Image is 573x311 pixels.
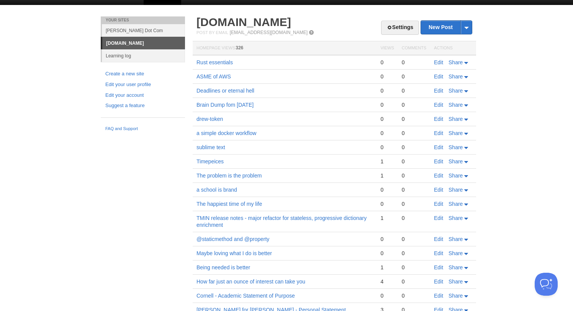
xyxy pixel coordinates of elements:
div: 0 [402,264,426,271]
div: 0 [402,250,426,257]
span: Share [449,250,463,256]
div: 1 [380,215,394,221]
div: 0 [380,101,394,108]
iframe: Help Scout Beacon - Open [535,273,558,296]
div: 0 [380,116,394,122]
div: 0 [380,130,394,137]
th: Views [377,41,398,55]
span: Share [449,264,463,270]
div: 0 [402,101,426,108]
a: Edit [434,278,443,285]
th: Actions [430,41,476,55]
div: 0 [380,292,394,299]
a: Create a new site [105,70,180,78]
div: 1 [380,264,394,271]
div: 0 [402,130,426,137]
span: 326 [236,45,243,50]
a: [DOMAIN_NAME] [196,16,291,28]
div: 0 [380,250,394,257]
div: 0 [402,292,426,299]
li: Your Sites [101,16,185,24]
a: How far just an ounce of interest can take you [196,278,305,285]
span: Share [449,293,463,299]
div: 0 [380,144,394,151]
a: New Post [421,21,472,34]
a: [DOMAIN_NAME] [102,37,185,49]
div: 1 [380,172,394,179]
div: 0 [380,87,394,94]
a: Timepeices [196,158,224,164]
a: a school is brand [196,187,237,193]
a: Brain Dump fom [DATE] [196,102,254,108]
div: 0 [380,186,394,193]
a: Maybe loving what I do is better [196,250,272,256]
div: 0 [402,172,426,179]
span: Share [449,173,463,179]
span: Share [449,102,463,108]
span: Share [449,201,463,207]
a: FAQ and Support [105,125,180,132]
span: Share [449,88,463,94]
div: 0 [402,59,426,66]
a: Cornell - Academic Statement of Purpose [196,293,295,299]
div: 4 [380,278,394,285]
div: 0 [380,236,394,243]
span: Share [449,73,463,80]
div: 0 [402,158,426,165]
a: Edit [434,116,443,122]
a: Learning log [102,49,185,62]
a: Edit [434,130,443,136]
a: [EMAIL_ADDRESS][DOMAIN_NAME] [230,30,308,35]
span: Share [449,236,463,242]
a: Edit [434,264,443,270]
span: Share [449,116,463,122]
a: The problem is the problem [196,173,262,179]
div: 0 [402,236,426,243]
a: sublime text [196,144,225,150]
th: Comments [398,41,430,55]
div: 1 [380,158,394,165]
a: Edit [434,236,443,242]
a: Settings [381,21,419,35]
span: Share [449,130,463,136]
div: 0 [402,87,426,94]
div: 0 [402,73,426,80]
a: Edit [434,187,443,193]
a: Edit your account [105,91,180,99]
a: ASME of AWS [196,73,231,80]
div: 0 [380,59,394,66]
span: Share [449,158,463,164]
div: 0 [402,215,426,221]
div: 0 [402,116,426,122]
a: Edit [434,59,443,65]
span: Share [449,59,463,65]
a: Edit [434,158,443,164]
a: Edit [434,144,443,150]
span: Share [449,278,463,285]
a: Edit [434,73,443,80]
a: Edit [434,201,443,207]
span: Post by Email [196,30,228,35]
div: 0 [402,278,426,285]
div: 0 [380,73,394,80]
span: Share [449,187,463,193]
a: [PERSON_NAME] Dot Com [102,24,185,37]
span: Share [449,144,463,150]
a: Edit your user profile [105,81,180,89]
div: 0 [402,186,426,193]
span: Share [449,215,463,221]
a: drew-token [196,116,223,122]
a: The happiest time of my life [196,201,262,207]
div: 0 [402,200,426,207]
a: Edit [434,215,443,221]
a: Edit [434,293,443,299]
a: Being needed is better [196,264,250,270]
a: Edit [434,88,443,94]
a: Rust essentials [196,59,233,65]
th: Homepage Views [193,41,377,55]
div: 0 [380,200,394,207]
a: Suggest a feature [105,102,180,110]
a: Deadlines or eternal hell [196,88,254,94]
a: Edit [434,250,443,256]
a: @staticmethod and @property [196,236,269,242]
